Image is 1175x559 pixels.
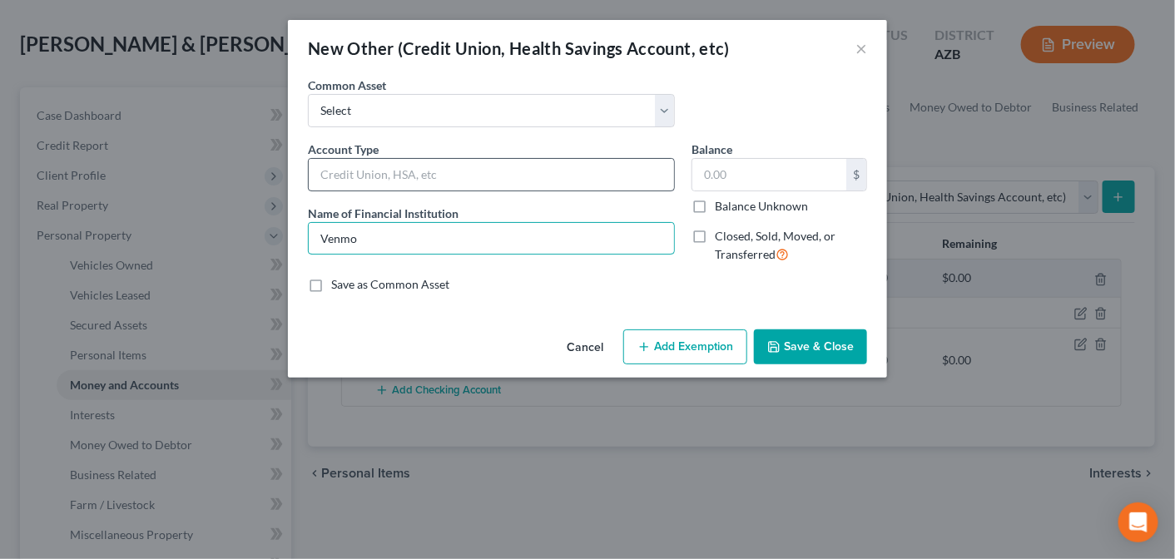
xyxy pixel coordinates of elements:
label: Balance [692,141,732,158]
button: Add Exemption [623,329,747,364]
div: $ [846,159,866,190]
label: Account Type [308,141,379,158]
button: × [855,38,867,58]
button: Save & Close [754,329,867,364]
div: Open Intercom Messenger [1118,502,1158,542]
input: Enter name... [309,223,674,255]
span: Name of Financial Institution [308,206,459,220]
button: Cancel [553,331,617,364]
label: Common Asset [308,77,386,94]
label: Balance Unknown [715,198,808,215]
input: Credit Union, HSA, etc [309,159,674,190]
span: Closed, Sold, Moved, or Transferred [715,229,835,261]
input: 0.00 [692,159,846,190]
label: Save as Common Asset [331,276,449,293]
div: New Other (Credit Union, Health Savings Account, etc) [308,37,730,60]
